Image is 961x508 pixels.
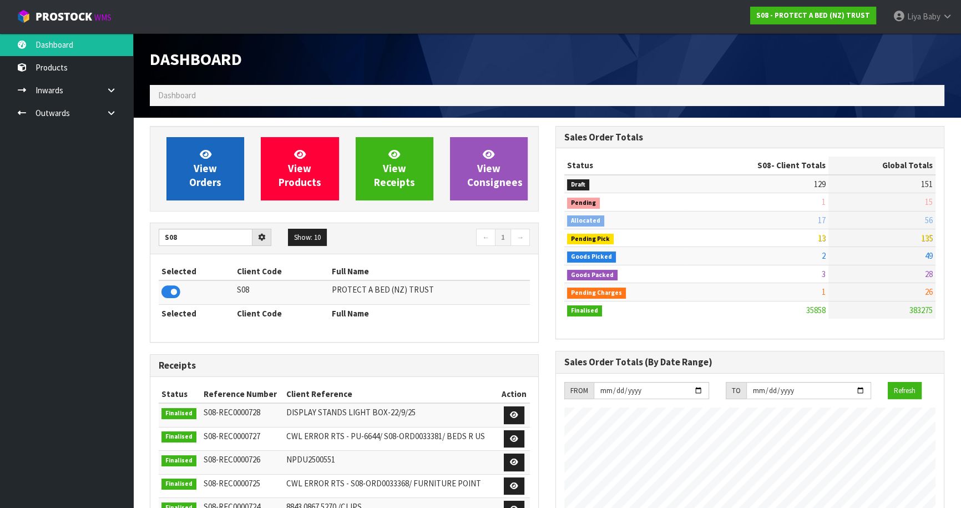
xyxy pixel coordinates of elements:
a: ViewOrders [166,137,244,200]
button: Show: 10 [288,229,327,247]
a: ViewProducts [261,137,338,200]
h3: Sales Order Totals (By Date Range) [564,357,935,368]
span: 26 [925,286,933,297]
h3: Sales Order Totals [564,132,935,143]
span: 1 [822,286,826,297]
th: Selected [159,263,234,280]
span: Allocated [567,215,604,227]
th: Status [159,385,201,403]
span: View Consignees [467,148,523,189]
h3: Receipts [159,360,530,371]
span: Finalised [161,431,196,442]
th: Full Name [328,304,530,322]
span: 151 [921,179,933,189]
span: Draft [567,179,589,190]
span: Finalised [567,305,602,316]
img: cube-alt.png [17,9,31,23]
span: 13 [818,233,826,243]
span: S08-REC0000727 [204,431,260,441]
span: 129 [814,179,826,189]
span: Finalised [161,455,196,466]
span: View Receipts [374,148,415,189]
a: S08 - PROTECT A BED (NZ) TRUST [750,7,876,24]
span: Baby [923,11,940,22]
span: Finalised [161,479,196,490]
span: 49 [925,250,933,261]
th: Action [498,385,530,403]
span: View Products [279,148,321,189]
span: Dashboard [158,90,196,100]
th: Client Reference [284,385,498,403]
th: Client Code [234,304,328,322]
span: S08-REC0000728 [204,407,260,418]
span: 17 [818,215,826,225]
span: 35858 [806,305,826,315]
span: Pending [567,198,600,209]
span: S08-REC0000725 [204,478,260,489]
span: CWL ERROR RTS - PU-6644/ S08-ORD0033381/ BEDS R US [286,431,485,441]
th: Global Totals [828,157,935,174]
span: ProStock [36,9,92,24]
span: Pending Charges [567,288,626,299]
span: Goods Packed [567,270,618,281]
span: 28 [925,269,933,279]
span: 15 [925,197,933,207]
nav: Page navigation [353,229,530,248]
span: 3 [822,269,826,279]
input: Search clients [159,229,252,246]
span: Finalised [161,408,196,419]
th: - Client Totals [687,157,828,174]
a: ← [476,229,495,247]
a: → [510,229,530,247]
a: ViewReceipts [356,137,433,200]
th: Reference Number [201,385,284,403]
a: ViewConsignees [450,137,528,200]
div: TO [726,382,746,400]
span: DISPLAY STANDS LIGHT BOX-22/9/25 [286,407,416,418]
td: PROTECT A BED (NZ) TRUST [328,280,530,304]
div: FROM [564,382,594,400]
span: 383275 [909,305,933,315]
span: View Orders [189,148,221,189]
span: 135 [921,233,933,243]
button: Refresh [888,382,922,400]
span: 2 [822,250,826,261]
strong: S08 - PROTECT A BED (NZ) TRUST [756,11,870,20]
span: Pending Pick [567,234,614,245]
td: S08 [234,280,328,304]
span: NPDU2500551 [286,454,335,465]
span: Dashboard [150,48,242,69]
span: 56 [925,215,933,225]
span: Liya [907,11,921,22]
span: S08-REC0000726 [204,454,260,465]
th: Status [564,157,687,174]
th: Full Name [328,263,530,280]
span: S08 [757,160,771,170]
span: CWL ERROR RTS - S08-ORD0033368/ FURNITURE POINT [286,478,481,489]
span: 1 [822,197,826,207]
span: Goods Picked [567,252,616,263]
a: 1 [495,229,511,247]
th: Selected [159,304,234,322]
th: Client Code [234,263,328,280]
small: WMS [94,12,112,23]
